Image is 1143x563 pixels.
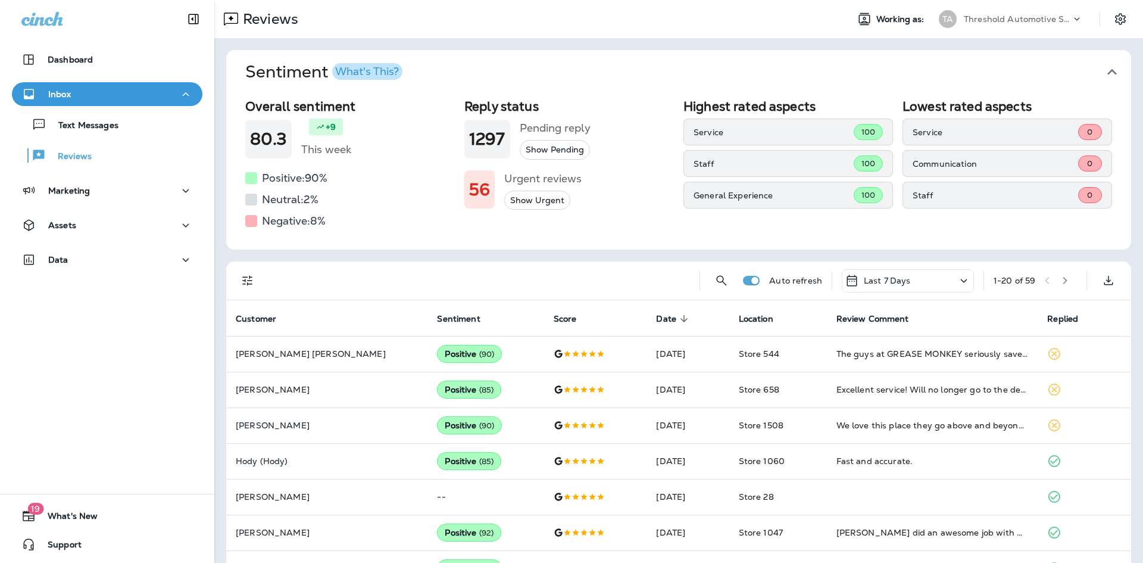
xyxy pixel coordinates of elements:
span: Sentiment [437,313,495,324]
span: Store 1508 [739,420,783,431]
h2: Reply status [464,99,674,114]
button: Dashboard [12,48,202,71]
p: Communication [913,159,1078,169]
h2: Lowest rated aspects [902,99,1112,114]
button: Marketing [12,179,202,203]
h1: Sentiment [245,62,402,82]
button: Data [12,248,202,272]
p: [PERSON_NAME] [PERSON_NAME] [236,349,418,359]
div: Positive [437,416,502,434]
p: +9 [326,121,336,133]
p: Service [913,127,1078,137]
span: ( 90 ) [479,421,495,431]
p: Threshold Automotive Service dba Grease Monkey [964,14,1071,24]
p: [PERSON_NAME] [236,492,418,502]
button: Search Reviews [710,269,733,293]
div: Excellent service! Will no longer go to the dealership for my oil changes. [836,384,1029,396]
span: Date [656,314,676,324]
span: What's New [36,511,98,525]
span: Location [739,313,789,324]
td: -- [427,479,544,515]
span: Date [656,313,692,324]
p: Auto refresh [769,276,822,285]
button: Filters [236,269,260,293]
button: Show Pending [520,140,590,160]
button: What's This? [332,63,402,80]
td: [DATE] [647,372,729,408]
td: [DATE] [647,443,729,479]
span: 100 [861,158,875,169]
span: 100 [861,190,875,200]
button: Show Urgent [504,191,570,210]
span: ( 85 ) [479,456,494,466]
span: Score [554,314,577,324]
h5: Positive: 90 % [262,169,327,188]
span: Review Comment [836,314,909,324]
h5: Negative: 8 % [262,211,326,231]
h5: Urgent reviews [504,169,582,188]
span: Store 544 [739,349,779,359]
div: Fast and accurate. [836,455,1029,467]
button: Settings [1110,8,1131,30]
p: Service [694,127,854,137]
div: We love this place they go above and beyond to help us wash and every time we visit. [836,419,1029,431]
div: The guys at GREASE MONKEY seriously saved the day today. I had an appointment in Ogden and right ... [836,348,1029,360]
div: Positive [437,452,501,470]
button: Collapse Sidebar [177,7,210,31]
p: Assets [48,220,76,230]
h2: Highest rated aspects [683,99,893,114]
span: 0 [1087,190,1092,200]
span: 0 [1087,158,1092,169]
span: Score [554,313,592,324]
div: Positive [437,524,501,542]
h1: 1297 [469,129,505,149]
p: Reviews [46,151,92,163]
span: Review Comment [836,313,925,324]
p: Reviews [238,10,298,28]
h5: Neutral: 2 % [262,190,318,209]
span: 0 [1087,127,1092,137]
button: Text Messages [12,112,202,137]
span: 100 [861,127,875,137]
span: ( 85 ) [479,385,494,395]
span: Store 28 [739,492,774,502]
p: General Experience [694,191,854,200]
div: 1 - 20 of 59 [994,276,1035,285]
span: Replied [1047,313,1094,324]
span: Working as: [876,14,927,24]
div: Positive [437,381,501,399]
h1: 80.3 [250,129,287,149]
p: Data [48,255,68,265]
p: [PERSON_NAME] [236,385,418,394]
button: Export as CSV [1097,269,1120,293]
p: Text Messages [46,120,118,132]
button: SentimentWhat's This? [236,50,1141,94]
span: Support [36,540,82,554]
span: Sentiment [437,314,480,324]
p: Last 7 Days [864,276,911,285]
button: 19What's New [12,504,202,528]
button: Assets [12,213,202,237]
div: TA [939,10,957,28]
p: Inbox [48,89,71,99]
p: Marketing [48,186,90,195]
h5: Pending reply [520,119,591,138]
span: Store 1047 [739,527,783,538]
p: Staff [694,159,854,169]
span: Replied [1047,314,1078,324]
h1: 56 [469,180,490,200]
button: Support [12,533,202,556]
p: [PERSON_NAME] [236,528,418,537]
div: What's This? [335,66,399,77]
span: Store 658 [739,384,779,395]
h5: This week [301,140,351,159]
div: Zac did an awesome job with my rock chip repair, even stayed late to finish the job. I would high... [836,527,1029,539]
span: Customer [236,314,276,324]
span: ( 92 ) [479,528,494,538]
p: Dashboard [48,55,93,64]
td: [DATE] [647,479,729,515]
span: Store 1060 [739,456,785,466]
h2: Overall sentiment [245,99,455,114]
td: [DATE] [647,336,729,372]
span: Location [739,314,773,324]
